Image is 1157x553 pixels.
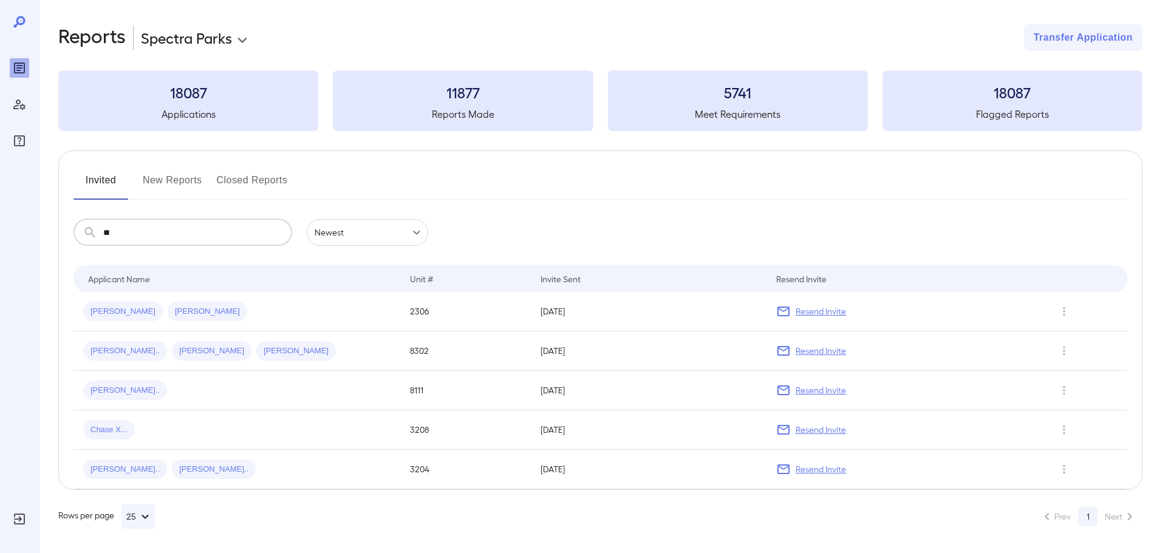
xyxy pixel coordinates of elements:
button: Invited [73,171,128,200]
button: Row Actions [1054,420,1074,439]
span: [PERSON_NAME].. [83,345,167,357]
p: Resend Invite [796,305,846,317]
td: 3208 [400,410,531,450]
h5: Reports Made [333,107,593,121]
td: 8302 [400,331,531,371]
p: Resend Invite [796,424,846,436]
button: Row Actions [1054,460,1074,479]
h2: Reports [58,24,126,51]
nav: pagination navigation [1034,507,1142,526]
h3: 11877 [333,83,593,102]
td: [DATE] [531,450,766,489]
h5: Applications [58,107,318,121]
td: [DATE] [531,331,766,371]
td: 2306 [400,292,531,331]
button: Row Actions [1054,302,1074,321]
h5: Flagged Reports [882,107,1142,121]
div: Reports [10,58,29,78]
div: Resend Invite [776,271,827,286]
button: 25 [121,504,155,529]
div: Applicant Name [88,271,150,286]
p: Spectra Parks [141,28,232,47]
span: [PERSON_NAME] [83,306,163,317]
summary: 18087Applications11877Reports Made5741Meet Requirements18087Flagged Reports [58,70,1142,131]
div: Invite Sent [541,271,581,286]
div: FAQ [10,131,29,151]
div: Unit # [410,271,433,286]
span: [PERSON_NAME] [172,345,251,357]
span: [PERSON_NAME].. [83,385,167,396]
h3: 18087 [882,83,1142,102]
td: 8111 [400,371,531,410]
button: Closed Reports [217,171,288,200]
span: [PERSON_NAME] [256,345,336,357]
div: Newest [307,219,428,246]
button: Row Actions [1054,381,1074,400]
span: [PERSON_NAME].. [83,464,167,475]
button: Transfer Application [1024,24,1142,51]
td: [DATE] [531,410,766,450]
div: Manage Users [10,95,29,114]
td: [DATE] [531,292,766,331]
span: [PERSON_NAME] [168,306,247,317]
div: Log Out [10,509,29,529]
p: Resend Invite [796,463,846,475]
td: 3204 [400,450,531,489]
span: [PERSON_NAME].. [172,464,256,475]
td: [DATE] [531,371,766,410]
h3: 18087 [58,83,318,102]
h5: Meet Requirements [608,107,868,121]
button: page 1 [1078,507,1097,526]
p: Resend Invite [796,345,846,357]
span: Chase X... [83,424,135,436]
button: New Reports [143,171,202,200]
p: Resend Invite [796,384,846,396]
div: Rows per page [58,504,155,529]
h3: 5741 [608,83,868,102]
button: Row Actions [1054,341,1074,361]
